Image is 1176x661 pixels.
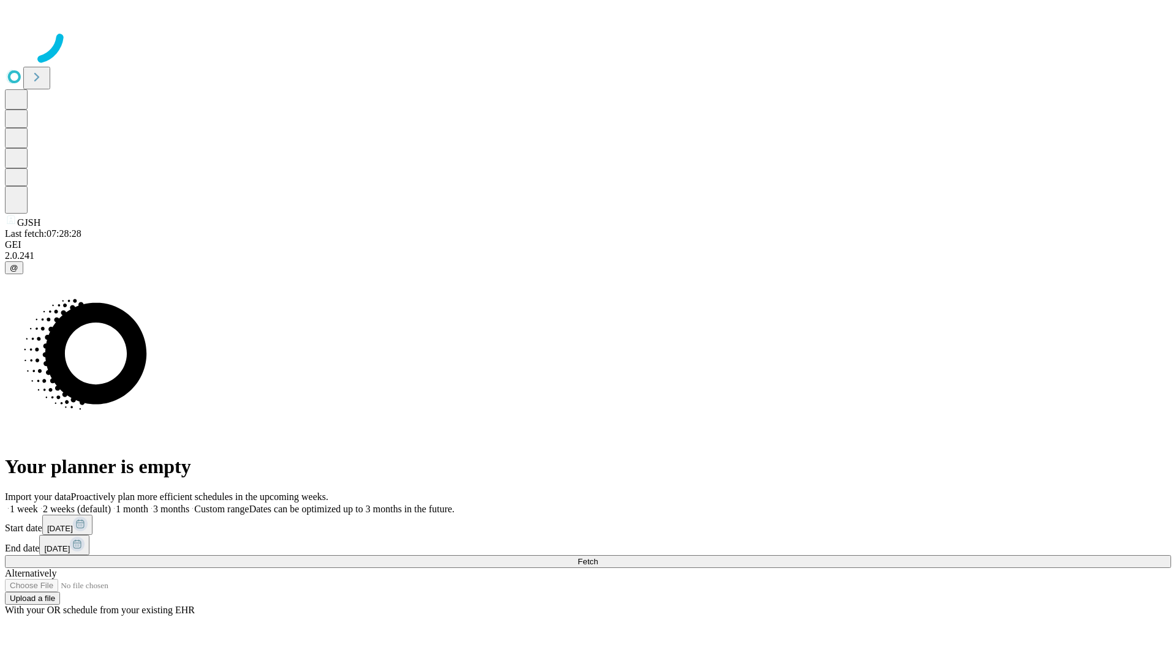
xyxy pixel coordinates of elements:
[578,557,598,566] span: Fetch
[10,504,38,514] span: 1 week
[5,605,195,615] span: With your OR schedule from your existing EHR
[39,535,89,555] button: [DATE]
[10,263,18,272] span: @
[71,491,328,502] span: Proactively plan more efficient schedules in the upcoming weeks.
[5,568,56,578] span: Alternatively
[17,217,40,228] span: GJSH
[194,504,249,514] span: Custom range
[5,555,1171,568] button: Fetch
[47,524,73,533] span: [DATE]
[249,504,454,514] span: Dates can be optimized up to 3 months in the future.
[5,239,1171,250] div: GEI
[5,491,71,502] span: Import your data
[43,504,111,514] span: 2 weeks (default)
[5,455,1171,478] h1: Your planner is empty
[5,515,1171,535] div: Start date
[5,535,1171,555] div: End date
[5,592,60,605] button: Upload a file
[42,515,92,535] button: [DATE]
[5,250,1171,261] div: 2.0.241
[116,504,148,514] span: 1 month
[153,504,189,514] span: 3 months
[5,228,81,239] span: Last fetch: 07:28:28
[5,261,23,274] button: @
[44,544,70,553] span: [DATE]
